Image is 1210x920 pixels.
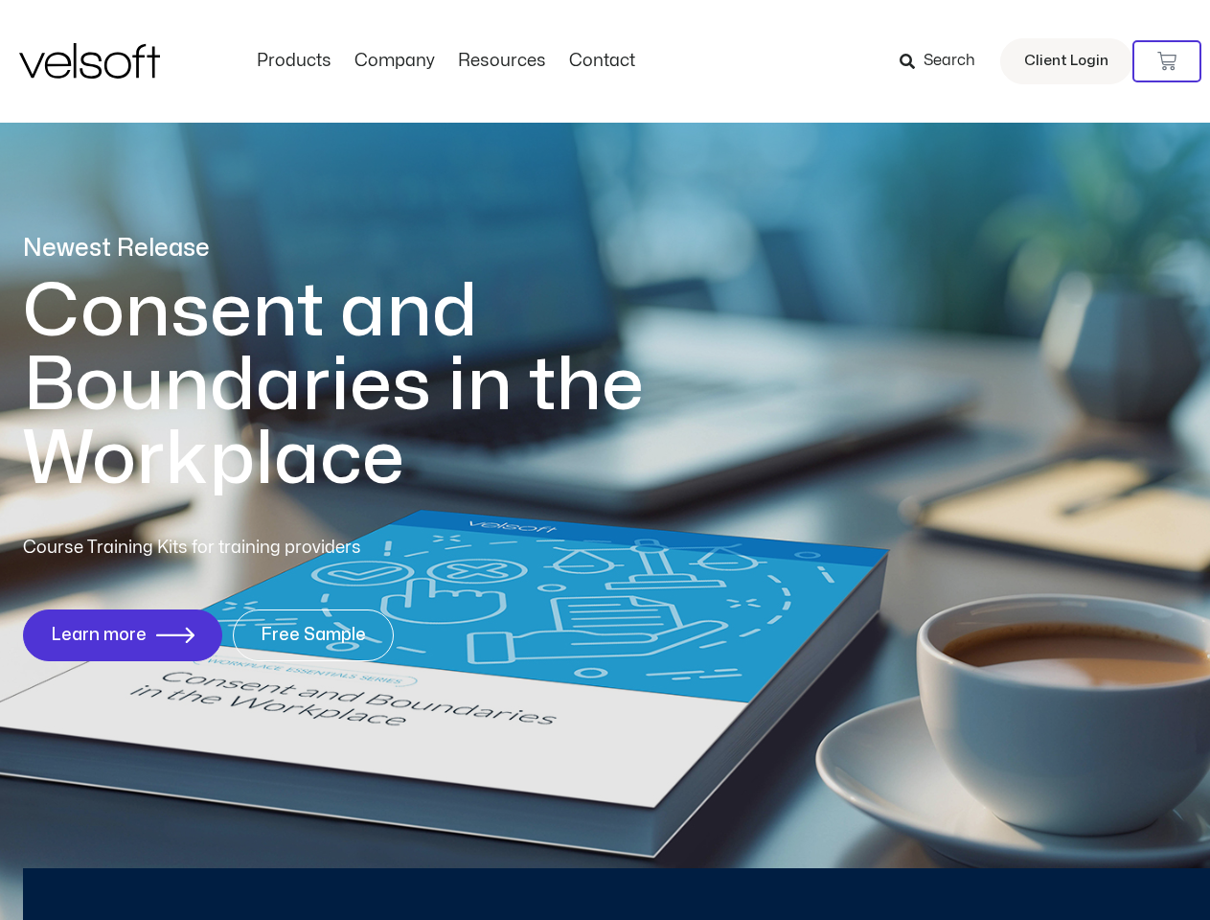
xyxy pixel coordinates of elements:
[245,51,343,72] a: ProductsMenu Toggle
[343,51,446,72] a: CompanyMenu Toggle
[900,45,989,78] a: Search
[558,51,647,72] a: ContactMenu Toggle
[19,43,160,79] img: Velsoft Training Materials
[23,535,500,562] p: Course Training Kits for training providers
[1000,38,1132,84] a: Client Login
[924,49,975,74] span: Search
[1024,49,1108,74] span: Client Login
[51,626,147,645] span: Learn more
[23,232,722,265] p: Newest Release
[233,609,394,661] a: Free Sample
[261,626,366,645] span: Free Sample
[245,51,647,72] nav: Menu
[23,275,722,496] h1: Consent and Boundaries in the Workplace
[446,51,558,72] a: ResourcesMenu Toggle
[23,609,222,661] a: Learn more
